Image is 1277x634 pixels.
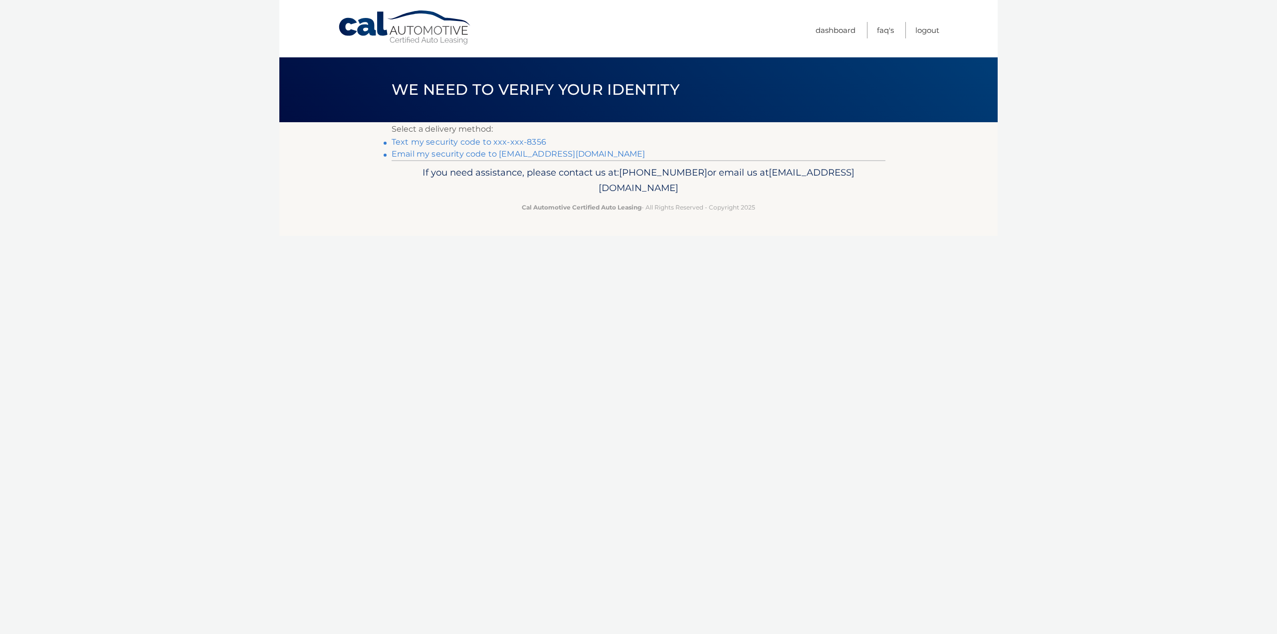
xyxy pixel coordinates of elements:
[392,122,885,136] p: Select a delivery method:
[915,22,939,38] a: Logout
[619,167,707,178] span: [PHONE_NUMBER]
[877,22,894,38] a: FAQ's
[398,202,879,212] p: - All Rights Reserved - Copyright 2025
[398,165,879,197] p: If you need assistance, please contact us at: or email us at
[392,80,679,99] span: We need to verify your identity
[338,10,472,45] a: Cal Automotive
[522,204,641,211] strong: Cal Automotive Certified Auto Leasing
[392,137,546,147] a: Text my security code to xxx-xxx-8356
[816,22,855,38] a: Dashboard
[392,149,645,159] a: Email my security code to [EMAIL_ADDRESS][DOMAIN_NAME]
